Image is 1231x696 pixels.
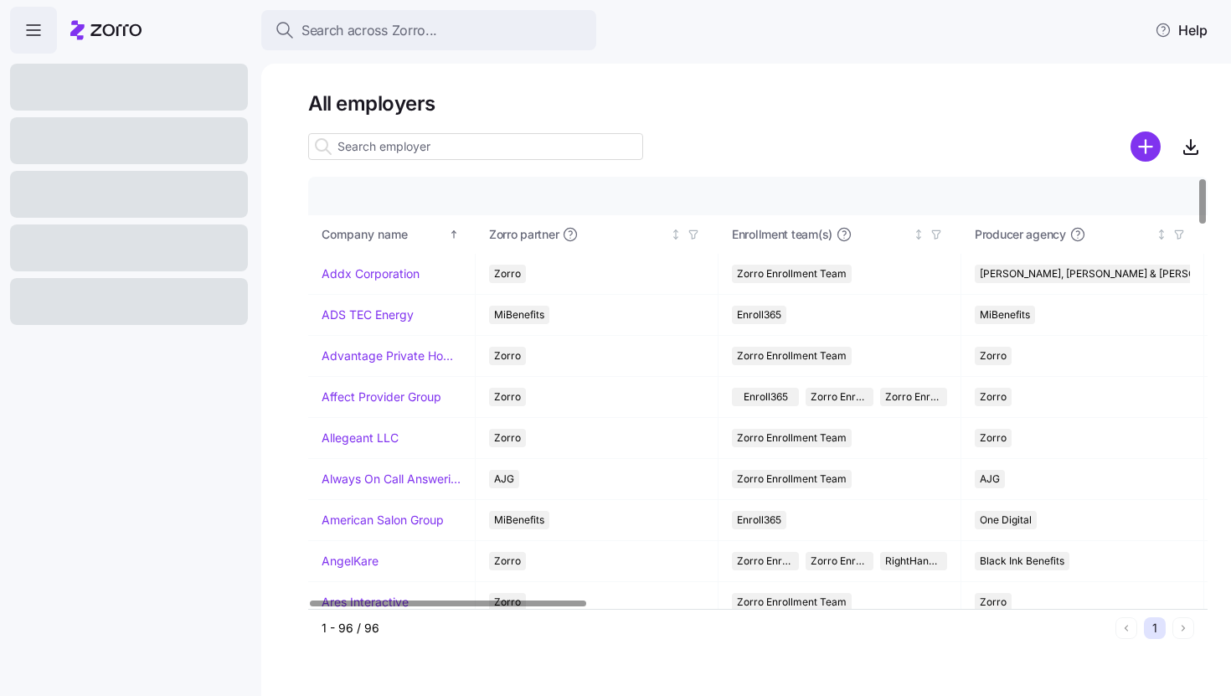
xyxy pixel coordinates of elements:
span: Zorro [494,347,521,365]
span: RightHandMan Financial [885,552,942,570]
a: American Salon Group [322,512,444,528]
th: Company nameSorted ascending [308,215,476,254]
h1: All employers [308,90,1208,116]
div: Not sorted [1156,229,1167,240]
span: Zorro [980,388,1007,406]
span: Zorro [494,552,521,570]
th: Producer agencyNot sorted [961,215,1204,254]
span: Zorro Enrollment Team [737,593,847,611]
span: Zorro [980,347,1007,365]
span: Zorro Enrollment Team [811,388,868,406]
span: MiBenefits [494,306,544,324]
span: Zorro Enrollment Experts [811,552,868,570]
input: Search employer [308,133,643,160]
a: AngelKare [322,553,379,570]
svg: add icon [1131,131,1161,162]
span: Zorro [494,593,521,611]
span: Enroll365 [737,511,781,529]
div: 1 - 96 / 96 [322,620,1109,637]
span: Zorro [494,388,521,406]
div: Not sorted [913,229,925,240]
span: Zorro [980,429,1007,447]
th: Zorro partnerNot sorted [476,215,719,254]
span: Enrollment team(s) [732,226,832,243]
span: Zorro Enrollment Team [737,265,847,283]
button: Next page [1172,617,1194,639]
a: Affect Provider Group [322,389,441,405]
div: Not sorted [670,229,682,240]
a: Allegeant LLC [322,430,399,446]
span: MiBenefits [980,306,1030,324]
span: Help [1155,20,1208,40]
button: Search across Zorro... [261,10,596,50]
span: Zorro Enrollment Team [737,347,847,365]
button: Previous page [1115,617,1137,639]
span: Black Ink Benefits [980,552,1064,570]
span: Zorro [494,429,521,447]
span: Enroll365 [737,306,781,324]
span: One Digital [980,511,1032,529]
div: Company name [322,225,446,244]
button: 1 [1144,617,1166,639]
button: Help [1141,13,1221,47]
span: Search across Zorro... [301,20,437,41]
span: MiBenefits [494,511,544,529]
span: Zorro partner [489,226,559,243]
span: Zorro Enrollment Team [737,429,847,447]
span: Enroll365 [744,388,788,406]
div: Sorted ascending [448,229,460,240]
span: AJG [494,470,514,488]
a: Advantage Private Home Care [322,348,461,364]
a: Ares Interactive [322,594,409,611]
a: ADS TEC Energy [322,307,414,323]
span: Zorro [494,265,521,283]
span: Zorro [980,593,1007,611]
span: AJG [980,470,1000,488]
span: Zorro Enrollment Experts [885,388,942,406]
span: Zorro Enrollment Team [737,552,794,570]
a: Addx Corporation [322,266,420,282]
span: Zorro Enrollment Team [737,470,847,488]
a: Always On Call Answering Service [322,471,461,487]
th: Enrollment team(s)Not sorted [719,215,961,254]
span: Producer agency [975,226,1066,243]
